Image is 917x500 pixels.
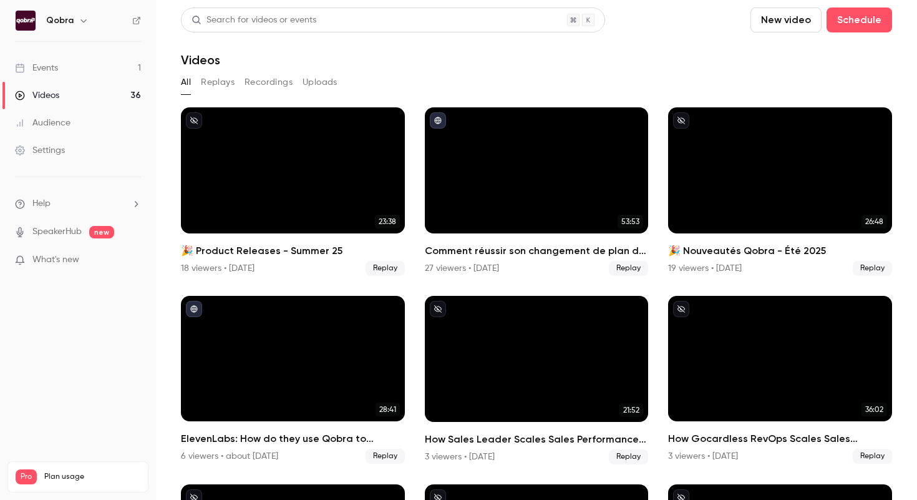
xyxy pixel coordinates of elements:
a: 53:53Comment réussir son changement de plan de commissionnement ?27 viewers • [DATE]Replay [425,107,649,276]
button: published [430,112,446,129]
span: Plan usage [44,472,140,482]
span: 53:53 [618,215,643,228]
span: Replay [853,449,892,464]
a: 36:02How Gocardless RevOps Scales Sales Performance with Compensation Automation3 viewers • [DATE... [668,296,892,464]
span: 28:41 [376,403,400,416]
button: unpublished [430,301,446,317]
div: 19 viewers • [DATE] [668,262,742,275]
div: 27 viewers • [DATE] [425,262,499,275]
h2: 🎉 Nouveautés Qobra - Été 2025 [668,243,892,258]
button: Recordings [245,72,293,92]
button: unpublished [673,112,689,129]
span: Replay [609,261,648,276]
h2: 🎉 Product Releases - Summer 25 [181,243,405,258]
li: help-dropdown-opener [15,197,141,210]
span: 23:38 [375,215,400,228]
div: Search for videos or events [192,14,316,27]
a: 23:38🎉 Product Releases - Summer 2518 viewers • [DATE]Replay [181,107,405,276]
div: 6 viewers • about [DATE] [181,450,278,463]
h2: Comment réussir son changement de plan de commissionnement ? [425,243,649,258]
div: 3 viewers • [DATE] [668,450,738,463]
a: 26:48🎉 Nouveautés Qobra - Été 202519 viewers • [DATE]Replay [668,107,892,276]
button: unpublished [186,112,202,129]
div: Settings [15,144,65,157]
button: Schedule [827,7,892,32]
li: 🎉 Nouveautés Qobra - Été 2025 [668,107,892,276]
h1: Videos [181,52,220,67]
a: 21:52How Sales Leader Scales Sales Performance with commission software3 viewers • [DATE]Replay [425,296,649,464]
a: 28:41ElevenLabs: How do they use Qobra to leverage Sales compensation?6 viewers • about [DATE]Replay [181,296,405,464]
h2: How Sales Leader Scales Sales Performance with commission software [425,432,649,447]
li: Comment réussir son changement de plan de commissionnement ? [425,107,649,276]
button: published [186,301,202,317]
span: 21:52 [619,403,643,417]
div: 3 viewers • [DATE] [425,451,495,463]
button: Replays [201,72,235,92]
span: Replay [609,449,648,464]
button: Uploads [303,72,337,92]
iframe: Noticeable Trigger [126,255,141,266]
span: Replay [366,449,405,464]
li: How Sales Leader Scales Sales Performance with commission software [425,296,649,464]
span: new [89,226,114,238]
span: Replay [853,261,892,276]
section: Videos [181,7,892,493]
span: Pro [16,469,37,484]
li: How Gocardless RevOps Scales Sales Performance with Compensation Automation [668,296,892,464]
div: Events [15,62,58,74]
button: All [181,72,191,92]
img: Qobra [16,11,36,31]
h2: How Gocardless RevOps Scales Sales Performance with Compensation Automation [668,431,892,446]
h6: Qobra [46,14,74,27]
h2: ElevenLabs: How do they use Qobra to leverage Sales compensation? [181,431,405,446]
div: Audience [15,117,70,129]
span: What's new [32,253,79,267]
span: Help [32,197,51,210]
a: SpeakerHub [32,225,82,238]
div: 18 viewers • [DATE] [181,262,255,275]
button: unpublished [673,301,689,317]
li: ElevenLabs: How do they use Qobra to leverage Sales compensation? [181,296,405,464]
span: Replay [366,261,405,276]
button: New video [750,7,822,32]
span: 36:02 [861,403,887,416]
span: 26:48 [861,215,887,228]
li: 🎉 Product Releases - Summer 25 [181,107,405,276]
div: Videos [15,89,59,102]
